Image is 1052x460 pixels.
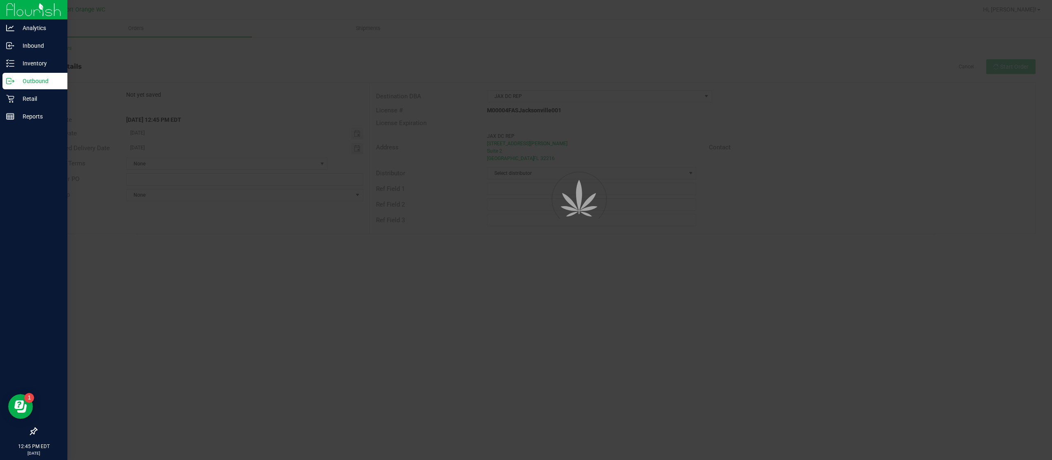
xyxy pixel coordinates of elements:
[4,443,64,450] p: 12:45 PM EDT
[6,95,14,103] inline-svg: Retail
[6,24,14,32] inline-svg: Analytics
[14,41,64,51] p: Inbound
[6,59,14,67] inline-svg: Inventory
[24,393,34,403] iframe: Resource center unread badge
[14,94,64,104] p: Retail
[6,77,14,85] inline-svg: Outbound
[6,42,14,50] inline-svg: Inbound
[14,23,64,33] p: Analytics
[14,58,64,68] p: Inventory
[4,450,64,456] p: [DATE]
[14,76,64,86] p: Outbound
[14,112,64,121] p: Reports
[6,112,14,121] inline-svg: Reports
[8,394,33,419] iframe: Resource center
